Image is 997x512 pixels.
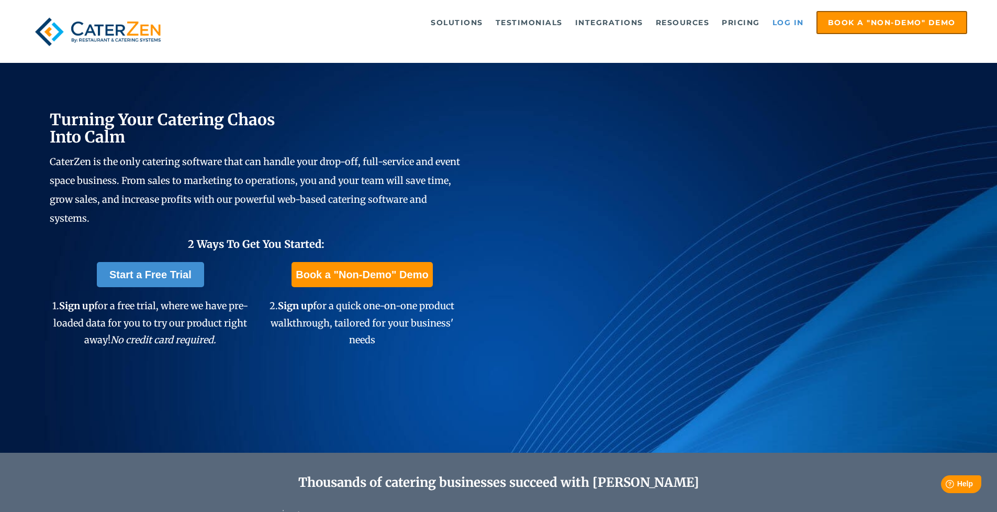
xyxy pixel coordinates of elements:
span: 2 Ways To Get You Started: [188,237,324,250]
span: CaterZen is the only catering software that can handle your drop-off, full-service and event spac... [50,156,460,224]
a: Book a "Non-Demo" Demo [292,262,432,287]
a: Solutions [425,12,488,33]
a: Resources [651,12,715,33]
span: Sign up [59,300,94,312]
a: Start a Free Trial [97,262,204,287]
span: Turning Your Catering Chaos Into Calm [50,110,275,147]
em: No credit card required. [110,334,216,346]
a: Testimonials [490,12,568,33]
span: 1. for a free trial, where we have pre-loaded data for you to try our product right away! [52,300,248,346]
a: Integrations [570,12,648,33]
div: Navigation Menu [190,11,967,34]
iframe: Help widget launcher [904,471,985,500]
span: Sign up [278,300,313,312]
a: Book a "Non-Demo" Demo [816,11,967,34]
img: caterzen [30,11,166,52]
span: 2. for a quick one-on-one product walkthrough, tailored for your business' needs [270,300,454,346]
a: Log in [767,12,809,33]
h2: Thousands of catering businesses succeed with [PERSON_NAME] [100,475,898,491]
a: Pricing [716,12,765,33]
